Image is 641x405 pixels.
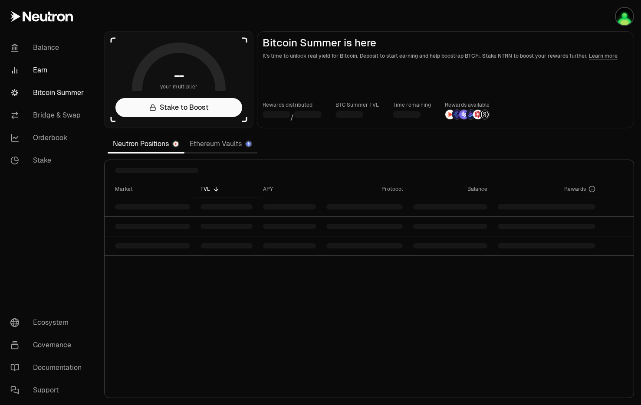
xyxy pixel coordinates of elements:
[3,379,94,402] a: Support
[115,186,190,193] div: Market
[459,110,469,119] img: Solv Points
[108,135,184,153] a: Neutron Positions
[173,141,178,147] img: Neutron Logo
[3,104,94,127] a: Bridge & Swap
[263,101,322,109] p: Rewards distributed
[3,356,94,379] a: Documentation
[246,141,251,147] img: Ethereum Logo
[473,110,483,119] img: Mars Fragments
[445,110,455,119] img: NTRN
[3,36,94,59] a: Balance
[184,135,257,153] a: Ethereum Vaults
[263,186,316,193] div: APY
[616,8,633,25] img: Ted
[263,109,322,123] div: /
[589,52,618,59] a: Learn more
[3,334,94,356] a: Governance
[466,110,476,119] img: Bedrock Diamonds
[3,311,94,334] a: Ecosystem
[263,52,628,60] p: It's time to unlock real yield for Bitcoin. Deposit to start earning and help boostrap BTCFi. Sta...
[3,127,94,149] a: Orderbook
[564,186,586,193] span: Rewards
[115,98,242,117] a: Stake to Boost
[201,186,253,193] div: TVL
[3,59,94,82] a: Earn
[452,110,462,119] img: EtherFi Points
[3,149,94,172] a: Stake
[393,101,431,109] p: Time remaining
[326,186,403,193] div: Protocol
[413,186,487,193] div: Balance
[445,101,490,109] p: Rewards available
[263,37,628,49] h2: Bitcoin Summer is here
[3,82,94,104] a: Bitcoin Summer
[160,82,198,91] span: your multiplier
[335,101,379,109] p: BTC Summer TVL
[480,110,490,119] img: Structured Points
[174,69,184,82] h1: --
